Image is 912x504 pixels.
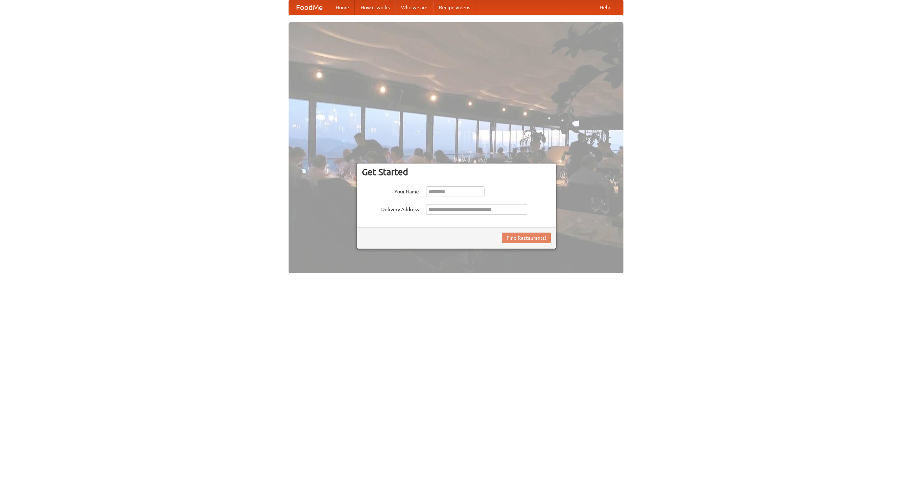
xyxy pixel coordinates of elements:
a: Recipe videos [433,0,476,15]
button: Find Restaurants! [502,233,551,243]
a: Help [594,0,616,15]
a: FoodMe [289,0,330,15]
label: Delivery Address [362,204,419,213]
h3: Get Started [362,167,551,177]
a: Who we are [395,0,433,15]
label: Your Name [362,186,419,195]
a: Home [330,0,355,15]
a: How it works [355,0,395,15]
